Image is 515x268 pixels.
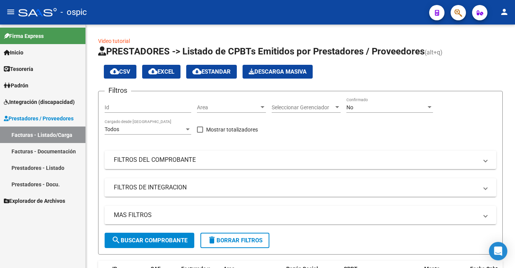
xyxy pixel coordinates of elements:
button: CSV [104,65,136,79]
span: (alt+q) [425,49,443,56]
mat-icon: delete [207,235,216,245]
button: Descarga Masiva [243,65,313,79]
span: Mostrar totalizadores [206,125,258,134]
button: Buscar Comprobante [105,233,194,248]
button: Borrar Filtros [200,233,269,248]
span: No [346,104,353,110]
mat-panel-title: FILTROS DEL COMPROBANTE [114,156,478,164]
span: Descarga Masiva [249,68,307,75]
span: Area [197,104,259,111]
mat-icon: cloud_download [192,67,202,76]
span: PRESTADORES -> Listado de CPBTs Emitidos por Prestadores / Proveedores [98,46,425,57]
span: EXCEL [148,68,174,75]
span: Padrón [4,81,28,90]
span: - ospic [61,4,87,21]
mat-expansion-panel-header: MAS FILTROS [105,206,496,224]
span: Seleccionar Gerenciador [272,104,334,111]
mat-panel-title: FILTROS DE INTEGRACION [114,183,478,192]
mat-icon: search [112,235,121,245]
span: Tesorería [4,65,33,73]
span: Inicio [4,48,23,57]
span: Todos [105,126,119,132]
button: Estandar [186,65,237,79]
span: Prestadores / Proveedores [4,114,74,123]
span: CSV [110,68,130,75]
mat-icon: person [500,7,509,16]
div: Open Intercom Messenger [489,242,507,260]
mat-icon: cloud_download [110,67,119,76]
span: Explorador de Archivos [4,197,65,205]
mat-panel-title: MAS FILTROS [114,211,478,219]
span: Integración (discapacidad) [4,98,75,106]
button: EXCEL [142,65,180,79]
mat-icon: cloud_download [148,67,157,76]
span: Firma Express [4,32,44,40]
mat-expansion-panel-header: FILTROS DE INTEGRACION [105,178,496,197]
h3: Filtros [105,85,131,96]
span: Buscar Comprobante [112,237,187,244]
span: Estandar [192,68,231,75]
mat-icon: menu [6,7,15,16]
a: Video tutorial [98,38,130,44]
app-download-masive: Descarga masiva de comprobantes (adjuntos) [243,65,313,79]
mat-expansion-panel-header: FILTROS DEL COMPROBANTE [105,151,496,169]
span: Borrar Filtros [207,237,262,244]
